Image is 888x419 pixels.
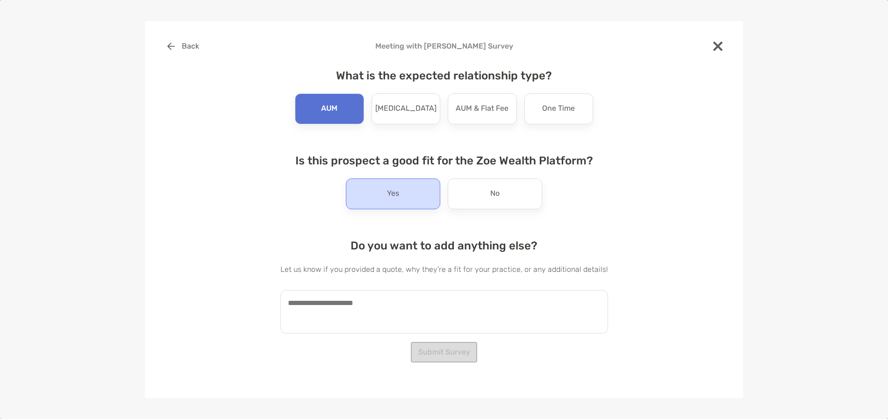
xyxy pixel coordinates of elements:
img: close modal [713,42,723,51]
h4: What is the expected relationship type? [280,69,608,82]
h4: Do you want to add anything else? [280,239,608,252]
p: One Time [542,101,575,116]
button: Back [160,36,206,57]
p: [MEDICAL_DATA] [375,101,437,116]
p: AUM & Flat Fee [456,101,508,116]
p: AUM [321,101,337,116]
h4: Meeting with [PERSON_NAME] Survey [160,42,728,50]
p: No [490,186,500,201]
p: Yes [387,186,399,201]
p: Let us know if you provided a quote, why they're a fit for your practice, or any additional details! [280,263,608,275]
h4: Is this prospect a good fit for the Zoe Wealth Platform? [280,154,608,167]
img: button icon [167,43,175,50]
